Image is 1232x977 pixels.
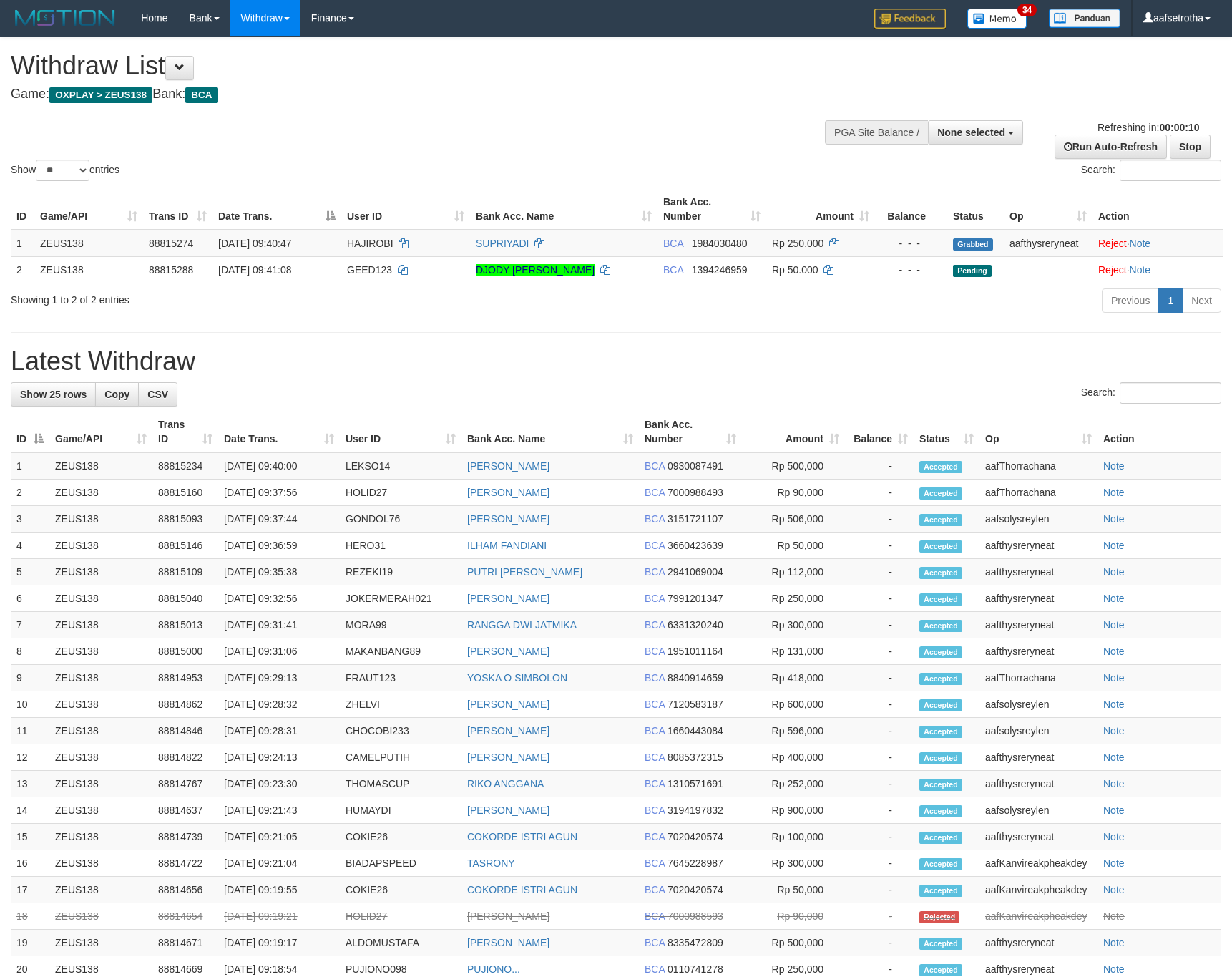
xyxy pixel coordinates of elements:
a: DJODY [PERSON_NAME] [476,264,595,276]
span: Accepted [919,779,962,791]
span: BCA [645,857,665,869]
td: aafthysreryneat [979,824,1097,850]
a: Note [1103,540,1125,551]
td: 15 [11,824,49,850]
td: ZEUS138 [49,744,152,771]
td: 2 [11,480,49,506]
span: Copy 1394246959 to clipboard [692,264,748,276]
img: MOTION_logo.png [11,7,119,29]
a: Note [1103,619,1125,631]
span: BCA [645,566,665,578]
td: - [845,797,914,824]
span: BCA [645,646,665,657]
a: [PERSON_NAME] [467,513,549,525]
td: 88815234 [152,452,218,480]
span: BCA [645,460,665,472]
td: 88815000 [152,638,218,665]
td: [DATE] 09:28:31 [218,718,340,744]
td: ZHELVI [340,691,461,718]
td: 16 [11,850,49,877]
td: 88814722 [152,850,218,877]
th: Balance [875,189,947,230]
td: - [845,718,914,744]
span: Copy 7120583187 to clipboard [668,699,723,710]
th: Balance: activate to sort column ascending [845,412,914,452]
a: Note [1103,857,1125,869]
th: Date Trans.: activate to sort column ascending [218,412,340,452]
td: aafthysreryneat [979,744,1097,771]
span: Accepted [919,514,962,526]
td: - [845,533,914,559]
span: Copy 8085372315 to clipboard [668,752,723,763]
a: ILHAM FANDIANI [467,540,547,551]
a: Note [1103,672,1125,684]
span: Copy 2941069004 to clipboard [668,566,723,578]
td: LEKSO14 [340,452,461,480]
span: BCA [645,619,665,631]
td: MORA99 [340,612,461,638]
td: Rp 90,000 [742,480,845,506]
td: ZEUS138 [49,771,152,797]
td: 88815109 [152,559,218,585]
input: Search: [1120,160,1221,181]
td: - [845,480,914,506]
th: ID: activate to sort column descending [11,412,49,452]
label: Search: [1081,160,1221,181]
span: Copy 3660423639 to clipboard [668,540,723,551]
th: Game/API: activate to sort column ascending [49,412,152,452]
a: [PERSON_NAME] [467,725,549,737]
span: Copy 3194197832 to clipboard [668,805,723,816]
span: BCA [645,593,665,604]
th: Date Trans.: activate to sort column descending [212,189,341,230]
td: ZEUS138 [49,506,152,533]
td: aafsolysreylen [979,691,1097,718]
td: 7 [11,612,49,638]
td: ZEUS138 [49,533,152,559]
td: 9 [11,665,49,691]
td: 88814862 [152,691,218,718]
td: Rp 596,000 [742,718,845,744]
a: [PERSON_NAME] [467,910,549,922]
td: 88815160 [152,480,218,506]
td: aafthysreryneat [979,533,1097,559]
a: Show 25 rows [11,382,96,407]
th: Trans ID: activate to sort column ascending [143,189,212,230]
td: aafthysreryneat [979,612,1097,638]
a: Next [1182,288,1221,313]
span: BCA [645,752,665,763]
span: Copy 7991201347 to clipboard [668,593,723,604]
td: aafthysreryneat [979,638,1097,665]
th: Bank Acc. Number: activate to sort column ascending [657,189,766,230]
span: Copy 1984030480 to clipboard [692,238,748,249]
a: RIKO ANGGANA [467,778,544,789]
td: 2 [11,256,34,283]
th: Op: activate to sort column ascending [1004,189,1092,230]
td: [DATE] 09:31:06 [218,638,340,665]
span: Accepted [919,620,962,632]
span: Copy 1660443084 to clipboard [668,725,723,737]
span: 88815288 [149,264,193,276]
td: [DATE] 09:37:56 [218,480,340,506]
td: aafsolysreylen [979,797,1097,824]
a: PUTRI [PERSON_NAME] [467,566,582,578]
td: ZEUS138 [34,256,143,283]
td: [DATE] 09:23:30 [218,771,340,797]
td: aafthysreryneat [979,585,1097,612]
span: BCA [645,831,665,842]
a: PUJIONO... [467,963,520,975]
a: Note [1103,593,1125,604]
span: BCA [645,778,665,789]
td: ZEUS138 [49,585,152,612]
span: Accepted [919,832,962,844]
td: Rp 300,000 [742,612,845,638]
a: [PERSON_NAME] [467,805,549,816]
td: 3 [11,506,49,533]
th: Status [947,189,1004,230]
td: Rp 112,000 [742,559,845,585]
span: Accepted [919,646,962,658]
label: Search: [1081,382,1221,404]
td: BIADAPSPEED [340,850,461,877]
td: Rp 250,000 [742,585,845,612]
td: [DATE] 09:36:59 [218,533,340,559]
a: 1 [1158,288,1183,313]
